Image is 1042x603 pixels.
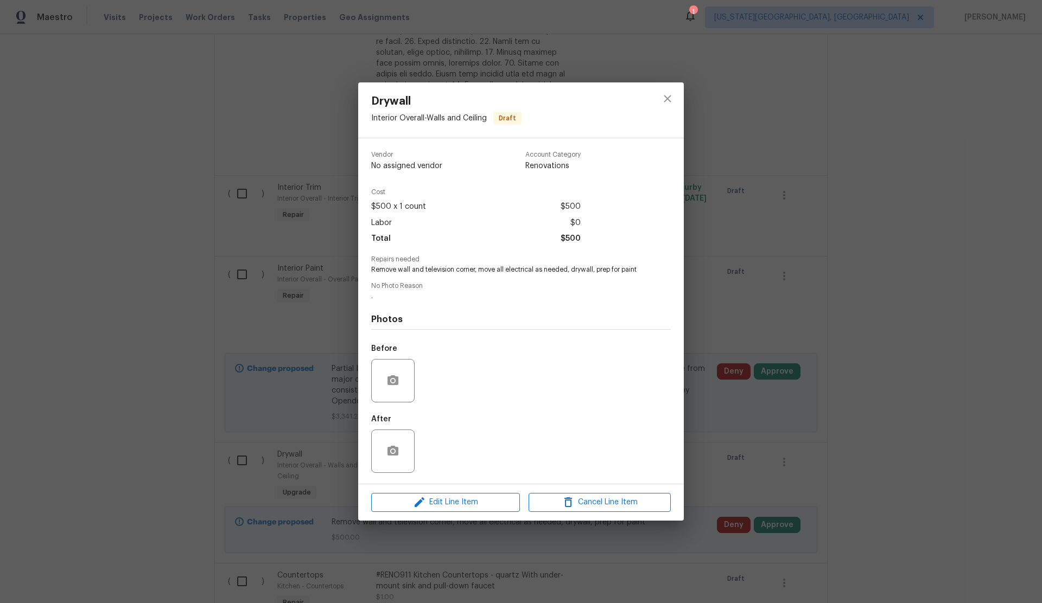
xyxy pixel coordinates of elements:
[525,151,581,158] span: Account Category
[371,215,392,231] span: Labor
[525,161,581,171] span: Renovations
[529,493,671,512] button: Cancel Line Item
[371,265,641,274] span: Remove wall and television corner, move all electrical as needed, drywall, prep for paint
[371,189,581,196] span: Cost
[371,231,391,247] span: Total
[371,114,487,122] span: Interior Overall - Walls and Ceiling
[371,199,426,215] span: $500 x 1 count
[689,7,697,17] div: 1
[371,283,671,290] span: No Photo Reason
[655,86,681,112] button: close
[561,199,581,215] span: $500
[371,161,442,171] span: No assigned vendor
[532,496,668,509] span: Cancel Line Item
[494,113,520,124] span: Draft
[371,256,671,263] span: Repairs needed
[561,231,581,247] span: $500
[374,496,517,509] span: Edit Line Item
[371,151,442,158] span: Vendor
[371,415,391,423] h5: After
[371,345,397,352] h5: Before
[371,493,520,512] button: Edit Line Item
[570,215,581,231] span: $0
[371,292,641,301] span: .
[371,314,671,325] h4: Photos
[371,95,522,107] span: Drywall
